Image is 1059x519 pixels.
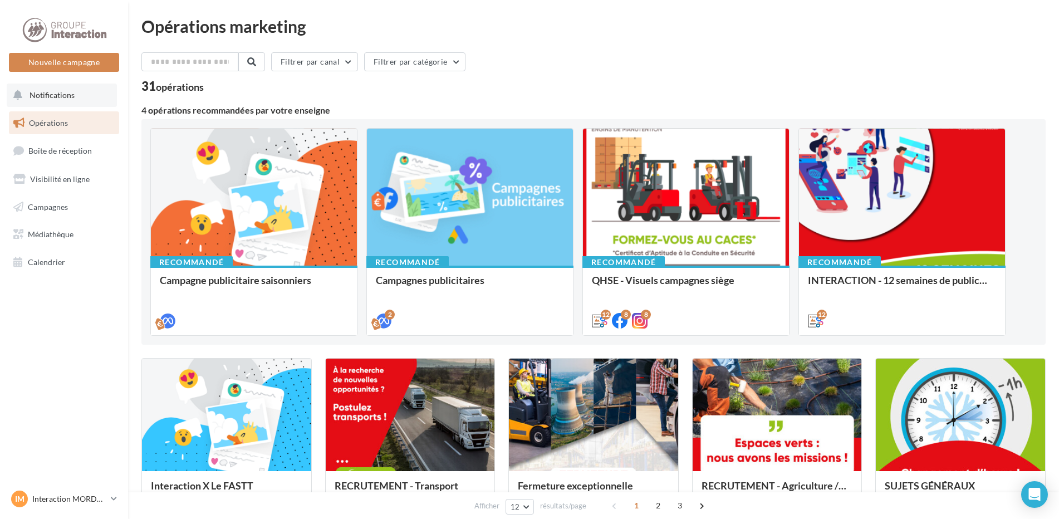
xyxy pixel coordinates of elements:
[885,480,1036,502] div: SUJETS GÉNÉRAUX
[28,202,68,211] span: Campagnes
[364,52,465,71] button: Filtrer par catégorie
[702,480,853,502] div: RECRUTEMENT - Agriculture / Espaces verts
[156,82,204,92] div: opérations
[366,256,449,268] div: Recommandé
[9,488,119,510] a: IM Interaction MORDELLES
[271,52,358,71] button: Filtrer par canal
[150,256,233,268] div: Recommandé
[15,493,24,505] span: IM
[592,275,780,297] div: QHSE - Visuels campagnes siège
[141,18,1046,35] div: Opérations marketing
[151,480,302,502] div: Interaction X Le FASTT
[141,106,1046,115] div: 4 opérations recommandées par votre enseigne
[7,111,121,135] a: Opérations
[9,53,119,72] button: Nouvelle campagne
[28,257,65,267] span: Calendrier
[28,146,92,155] span: Boîte de réception
[160,275,348,297] div: Campagne publicitaire saisonniers
[7,84,117,107] button: Notifications
[385,310,395,320] div: 2
[582,256,665,268] div: Recommandé
[7,223,121,246] a: Médiathèque
[7,195,121,219] a: Campagnes
[671,497,689,515] span: 3
[621,310,631,320] div: 8
[376,275,564,297] div: Campagnes publicitaires
[506,499,534,515] button: 12
[518,480,669,502] div: Fermeture exceptionnelle
[808,275,996,297] div: INTERACTION - 12 semaines de publication
[474,501,499,511] span: Afficher
[641,310,651,320] div: 8
[7,251,121,274] a: Calendrier
[627,497,645,515] span: 1
[29,118,68,128] span: Opérations
[32,493,106,505] p: Interaction MORDELLES
[649,497,667,515] span: 2
[7,139,121,163] a: Boîte de réception
[30,90,75,100] span: Notifications
[511,502,520,511] span: 12
[335,480,486,502] div: RECRUTEMENT - Transport
[141,80,204,92] div: 31
[28,229,73,239] span: Médiathèque
[1021,481,1048,508] div: Open Intercom Messenger
[601,310,611,320] div: 12
[540,501,586,511] span: résultats/page
[7,168,121,191] a: Visibilité en ligne
[817,310,827,320] div: 12
[798,256,881,268] div: Recommandé
[30,174,90,184] span: Visibilité en ligne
